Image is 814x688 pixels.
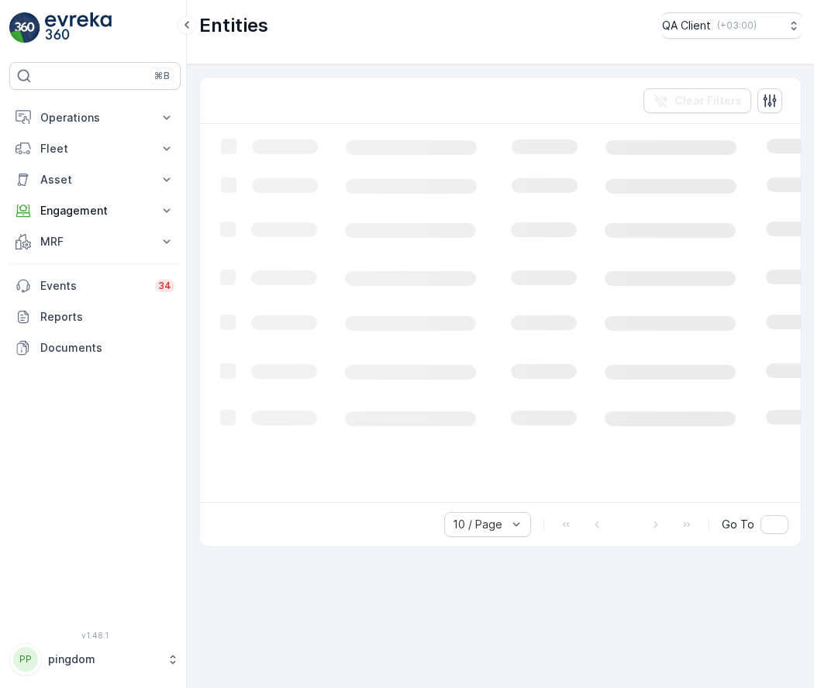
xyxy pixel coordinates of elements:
button: Operations [9,102,181,133]
p: Engagement [40,203,150,218]
span: Go To [722,517,754,532]
p: ( +03:00 ) [717,19,757,32]
p: Reports [40,309,174,325]
img: logo [9,12,40,43]
p: Events [40,278,146,294]
p: 34 [158,280,171,292]
p: Fleet [40,141,150,157]
button: MRF [9,226,181,257]
img: logo_light-DOdMpM7g.png [45,12,112,43]
a: Events34 [9,270,181,301]
p: ⌘B [154,70,170,82]
button: Clear Filters [643,88,751,113]
div: PP [13,647,38,672]
a: Reports [9,301,181,332]
button: QA Client(+03:00) [662,12,802,39]
p: pingdom [48,652,159,667]
button: PPpingdom [9,643,181,676]
button: Engagement [9,195,181,226]
p: Operations [40,110,150,126]
p: QA Client [662,18,711,33]
button: Asset [9,164,181,195]
a: Documents [9,332,181,363]
p: Documents [40,340,174,356]
span: v 1.48.1 [9,631,181,640]
button: Fleet [9,133,181,164]
p: Entities [199,13,268,38]
p: MRF [40,234,150,249]
p: Asset [40,172,150,187]
p: Clear Filters [674,93,742,108]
